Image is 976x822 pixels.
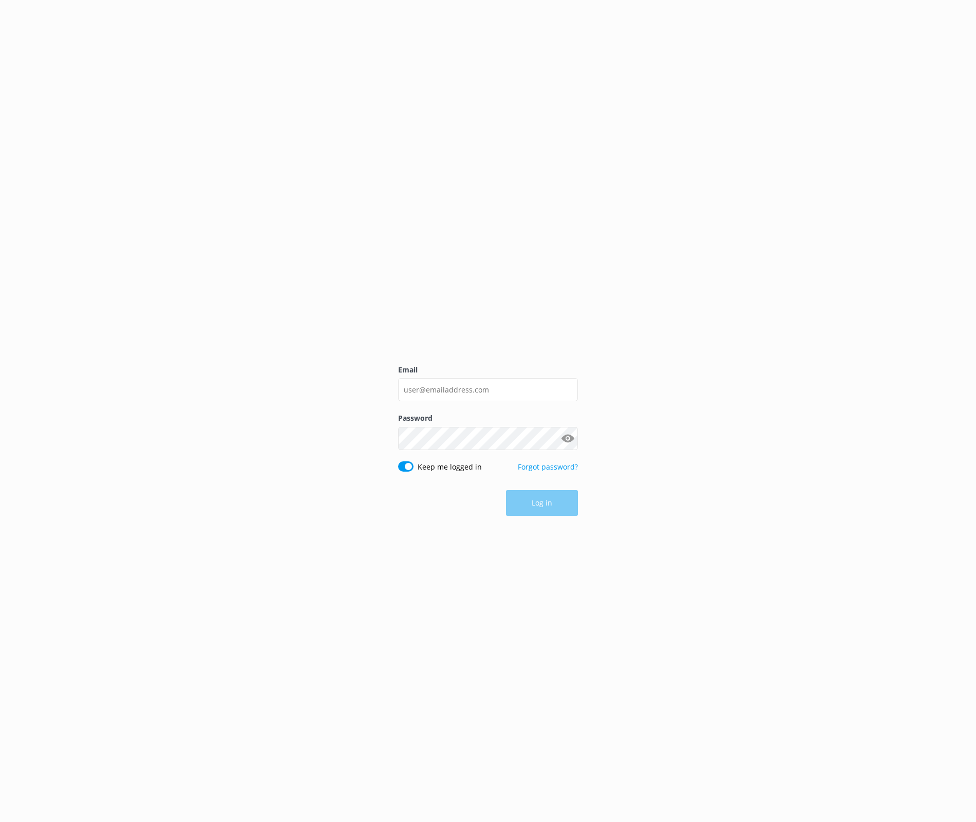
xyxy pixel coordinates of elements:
[398,364,578,376] label: Email
[518,462,578,472] a: Forgot password?
[557,428,578,449] button: Show password
[418,461,482,473] label: Keep me logged in
[398,413,578,424] label: Password
[398,378,578,401] input: user@emailaddress.com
